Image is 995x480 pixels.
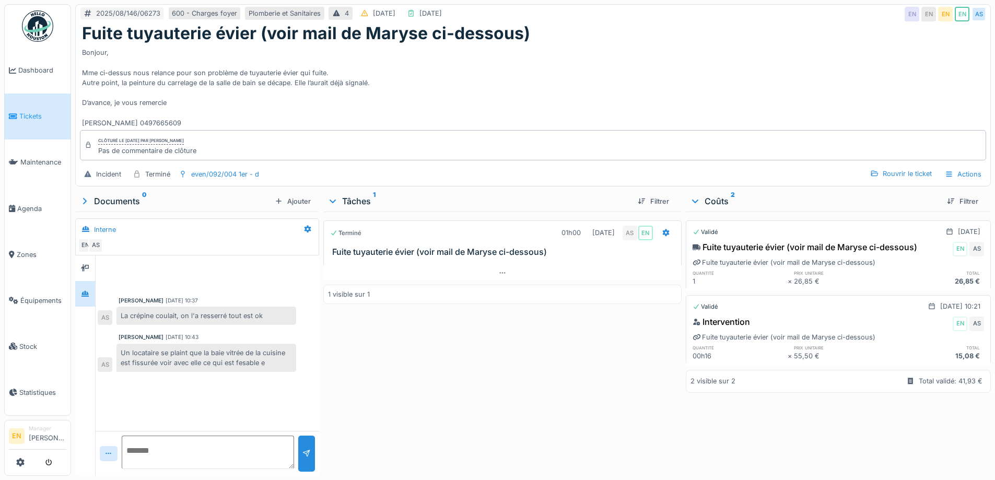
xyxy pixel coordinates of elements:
[938,7,953,21] div: EN
[98,146,196,156] div: Pas de commentaire de clôture
[82,43,984,128] div: Bonjour, Mme ci-dessus nous relance pour son problème de tuyauterie évier qui fuite. Autre point,...
[889,351,984,361] div: 15,08 €
[5,48,71,93] a: Dashboard
[693,332,875,342] div: Fuite tuyauterie évier (voir mail de Maryse ci-dessous)
[373,195,376,207] sup: 1
[142,195,147,207] sup: 0
[958,227,980,237] div: [DATE]
[943,194,982,208] div: Filtrer
[78,238,92,253] div: EN
[166,333,198,341] div: [DATE] 10:43
[693,270,788,276] h6: quantité
[940,167,986,182] div: Actions
[327,195,629,207] div: Tâches
[690,195,939,207] div: Coûts
[5,231,71,277] a: Zones
[5,369,71,415] a: Statistiques
[271,194,315,208] div: Ajouter
[17,204,66,214] span: Agenda
[145,169,170,179] div: Terminé
[328,289,370,299] div: 1 visible sur 1
[953,317,967,331] div: EN
[19,342,66,352] span: Stock
[955,7,969,21] div: EN
[96,169,121,179] div: Incident
[249,8,321,18] div: Plomberie et Sanitaires
[794,276,889,286] div: 26,85 €
[98,137,184,145] div: Clôturé le [DATE] par [PERSON_NAME]
[18,65,66,75] span: Dashboard
[82,24,530,43] h1: Fuite tuyauterie évier (voir mail de Maryse ci-dessous)
[419,8,442,18] div: [DATE]
[690,376,735,386] div: 2 visible sur 2
[119,297,163,305] div: [PERSON_NAME]
[969,242,984,256] div: AS
[731,195,735,207] sup: 2
[166,297,198,305] div: [DATE] 10:37
[29,425,66,432] div: Manager
[116,307,296,325] div: La crépine coulait, on l'a resserré tout est ok
[971,7,986,21] div: AS
[9,428,25,444] li: EN
[191,169,259,179] div: even/092/004 1er - d
[794,270,889,276] h6: prix unitaire
[693,315,750,328] div: Intervention
[98,357,112,372] div: AS
[921,7,936,21] div: EN
[889,270,984,276] h6: total
[919,376,982,386] div: Total validé: 41,93 €
[94,225,116,235] div: Interne
[889,344,984,351] h6: total
[88,238,103,253] div: AS
[119,333,163,341] div: [PERSON_NAME]
[638,226,653,240] div: EN
[866,167,936,181] div: Rouvrir le ticket
[332,247,676,257] h3: Fuite tuyauterie évier (voir mail de Maryse ci-dessous)
[5,185,71,231] a: Agenda
[889,276,984,286] div: 26,85 €
[345,8,349,18] div: 4
[20,296,66,306] span: Équipements
[693,302,718,311] div: Validé
[96,8,160,18] div: 2025/08/146/06273
[29,425,66,447] li: [PERSON_NAME]
[79,195,271,207] div: Documents
[693,241,917,253] div: Fuite tuyauterie évier (voir mail de Maryse ci-dessous)
[17,250,66,260] span: Zones
[22,10,53,42] img: Badge_color-CXgf-gQk.svg
[172,8,237,18] div: 600 - Charges foyer
[9,425,66,450] a: EN Manager[PERSON_NAME]
[623,226,637,240] div: AS
[940,301,980,311] div: [DATE] 10:21
[693,276,788,286] div: 1
[969,317,984,331] div: AS
[373,8,395,18] div: [DATE]
[20,157,66,167] span: Maintenance
[330,229,361,238] div: Terminé
[693,228,718,237] div: Validé
[5,277,71,323] a: Équipements
[953,242,967,256] div: EN
[592,228,615,238] div: [DATE]
[693,351,788,361] div: 00h16
[693,344,788,351] h6: quantité
[116,344,296,372] div: Un locataire se plaint que la baie vitrée de la cuisine est fissurée voir avec elle ce qui est fe...
[634,194,673,208] div: Filtrer
[794,344,889,351] h6: prix unitaire
[5,93,71,139] a: Tickets
[561,228,581,238] div: 01h00
[794,351,889,361] div: 55,50 €
[5,139,71,185] a: Maintenance
[788,276,794,286] div: ×
[788,351,794,361] div: ×
[693,257,875,267] div: Fuite tuyauterie évier (voir mail de Maryse ci-dessous)
[19,388,66,397] span: Statistiques
[19,111,66,121] span: Tickets
[5,323,71,369] a: Stock
[98,310,112,325] div: AS
[905,7,919,21] div: EN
